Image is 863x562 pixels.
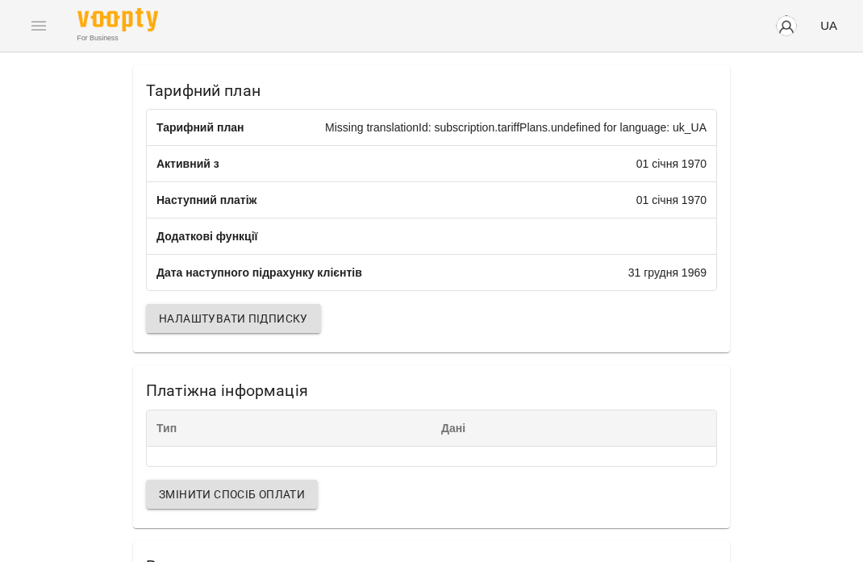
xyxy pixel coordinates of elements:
[146,378,717,403] h6: Платіжна інформація
[628,264,707,281] div: 31 грудня 1969
[636,192,707,208] div: 01 січня 1970
[431,410,716,446] div: Дані
[159,309,308,328] span: Налаштувати підписку
[77,8,158,31] img: Voopty Logo
[156,156,219,172] div: Активний з
[146,78,717,103] h6: Тарифний план
[820,17,837,34] span: UA
[156,264,362,281] div: Дата наступного підрахунку клієнтів
[146,480,318,509] button: Змінити спосіб оплати
[146,304,321,333] button: Налаштувати підписку
[156,192,257,208] div: Наступний платіж
[156,228,258,244] div: Додаткові функції
[77,33,158,44] span: For Business
[147,410,431,446] div: Тип
[156,119,244,135] div: Тарифний план
[159,485,305,504] span: Змінити спосіб оплати
[775,15,798,37] img: avatar_s.png
[814,10,844,40] button: UA
[636,156,707,172] div: 01 січня 1970
[325,119,707,135] div: Missing translationId: subscription.tariffPlans.undefined for language: uk_UA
